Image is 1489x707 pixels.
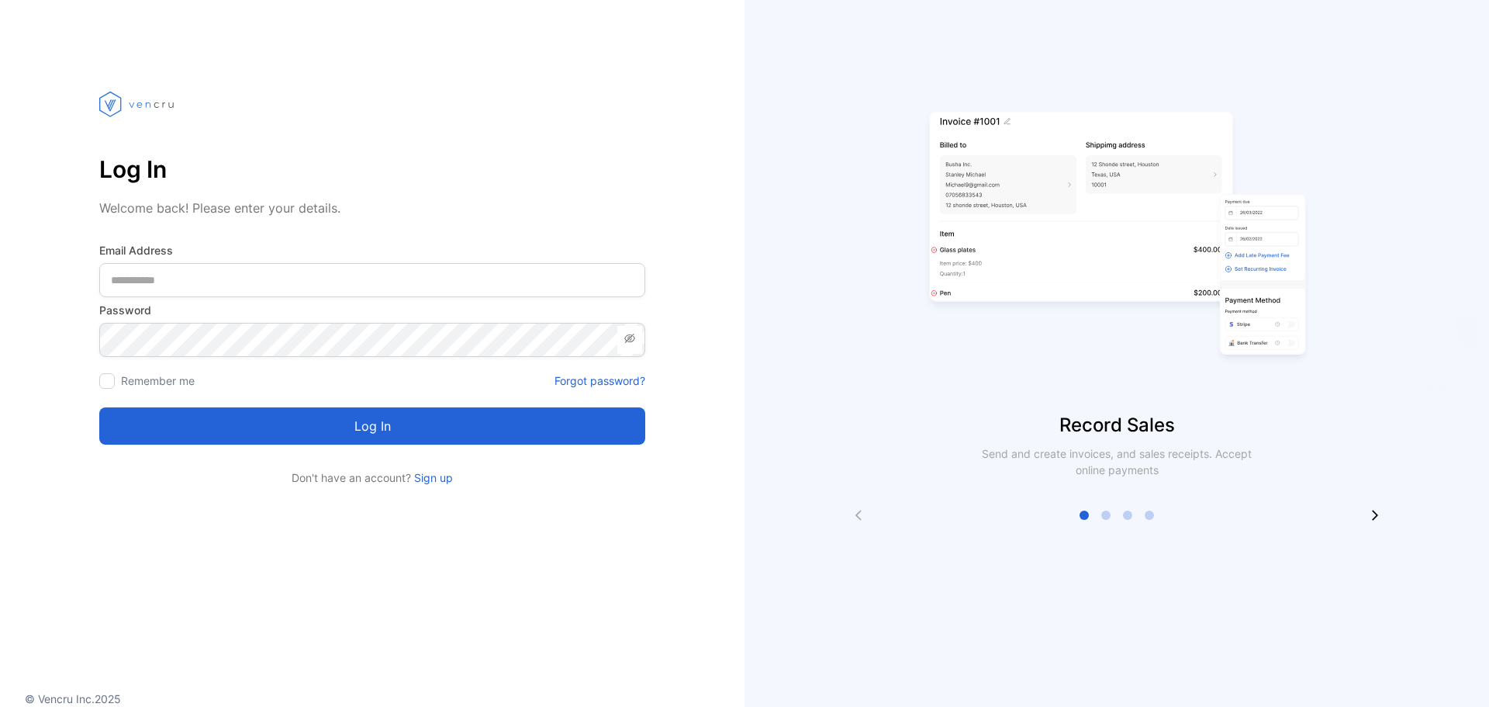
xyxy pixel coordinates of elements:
[411,471,453,484] a: Sign up
[99,199,645,217] p: Welcome back! Please enter your details.
[554,373,645,389] a: Forgot password?
[99,242,645,258] label: Email Address
[99,470,645,486] p: Don't have an account?
[121,374,195,387] label: Remember me
[99,407,645,445] button: Log in
[968,445,1266,478] p: Send and create invoices, and sales receipts. Accept online payments
[744,411,1489,439] p: Record Sales
[99,151,645,188] p: Log In
[99,62,177,146] img: vencru logo
[99,302,645,318] label: Password
[923,62,1311,411] img: slider image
